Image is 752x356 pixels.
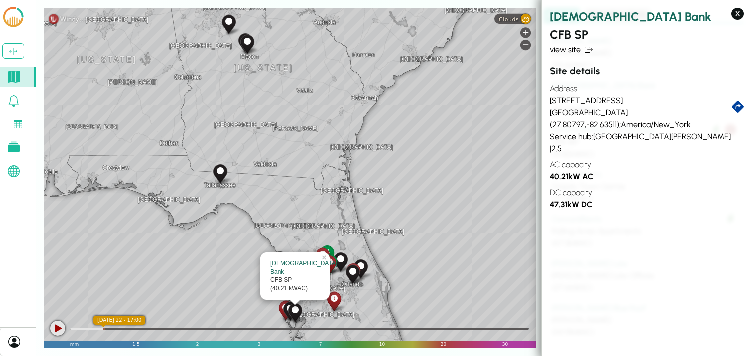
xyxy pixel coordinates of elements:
[270,259,320,276] div: [DEMOGRAPHIC_DATA] Bank
[550,183,744,199] h4: DC capacity
[550,119,744,131] div: ( 27.80797 , -82.63511 ); America/New_York
[332,250,349,273] div: Mount Dora
[550,155,744,171] h4: AC capacity
[238,33,256,55] div: Culver's Macon
[220,13,237,35] div: Candlewood Suites
[550,172,593,181] strong: 40.21 kW AC
[550,44,744,56] a: view site
[321,252,330,259] a: ×
[318,244,336,267] div: Rolling Acres Apartments
[550,26,744,44] h2: CFB SP
[520,40,531,50] div: Zoom out
[325,290,343,312] div: SS Designs
[211,162,229,185] div: Culver's Tallahassee
[732,101,744,113] a: directions
[1,6,25,29] img: LCOE.ai
[550,79,744,95] h4: Address
[520,27,531,38] div: Zoom in
[550,200,592,209] strong: 47.31 kW DC
[550,95,732,119] div: [STREET_ADDRESS] [GEOGRAPHIC_DATA]
[321,252,339,275] div: Hawthorne Leesburg
[731,8,744,20] button: X
[93,316,146,325] div: local time
[550,8,744,26] h2: [DEMOGRAPHIC_DATA] Bank
[344,261,362,284] div: CFB WP
[277,299,294,321] div: Legacy IS
[318,243,336,266] div: Fort Knox Duck Lake
[93,316,146,325] div: [DATE] 22 - 17:00
[314,246,331,268] div: Fort Knox Wildwood
[286,301,304,324] div: CFB SP
[352,257,369,280] div: Oviedo Town Cetnre
[236,31,254,54] div: Tru By Hilton
[550,64,744,79] h3: Site details
[344,263,361,285] div: Conti Law Offices
[499,16,519,22] span: Clouds
[550,131,744,155] div: Service hub: [GEOGRAPHIC_DATA][PERSON_NAME] | 2.5
[270,284,320,293] div: (40.21 kWAC)
[270,276,320,284] div: CFB SP
[281,300,299,322] div: ALF - Emerald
